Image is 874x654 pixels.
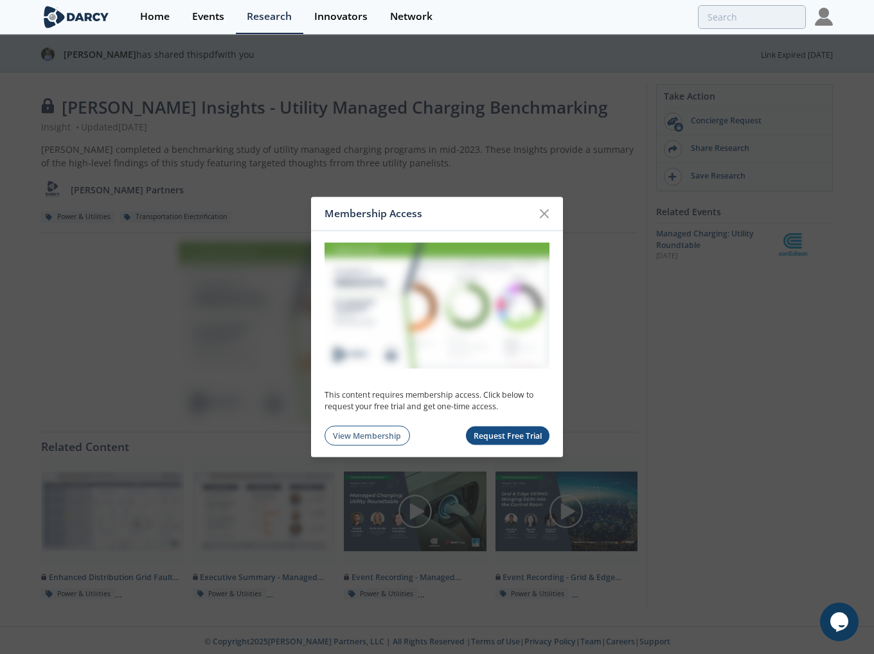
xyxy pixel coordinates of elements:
iframe: chat widget [820,603,861,641]
div: Events [192,12,224,22]
img: logo-wide.svg [41,6,111,28]
div: Innovators [314,12,368,22]
div: Home [140,12,170,22]
div: Research [247,12,292,22]
img: Profile [815,8,833,26]
img: Membership [325,242,549,369]
button: Request Free Trial [466,427,550,445]
div: Membership Access [325,202,532,226]
input: Advanced Search [698,5,806,29]
div: Network [390,12,433,22]
a: View Membership [325,426,410,446]
p: This content requires membership access. Click below to request your free trial and get one-time ... [325,389,549,412]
